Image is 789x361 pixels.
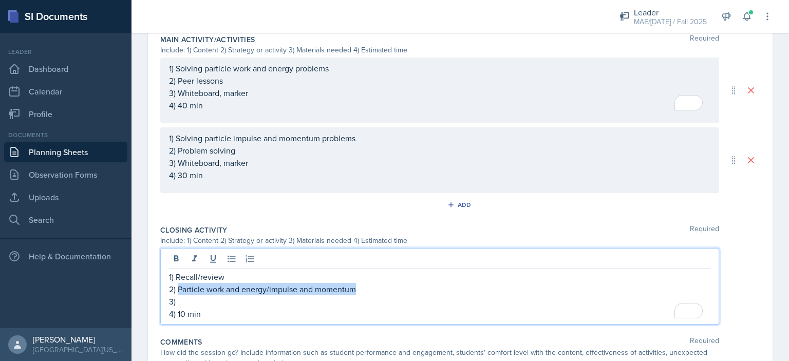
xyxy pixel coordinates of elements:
div: Include: 1) Content 2) Strategy or activity 3) Materials needed 4) Estimated time [160,235,719,246]
div: Help & Documentation [4,246,127,267]
a: Observation Forms [4,164,127,185]
p: 1) Solving particle work and energy problems [169,62,710,74]
p: 1) Recall/review [169,271,710,283]
p: 3) Whiteboard, marker [169,157,710,169]
div: Documents [4,130,127,140]
div: [GEOGRAPHIC_DATA][US_STATE] in [GEOGRAPHIC_DATA] [33,345,123,355]
a: Calendar [4,81,127,102]
div: MAE/[DATE] / Fall 2025 [634,16,707,27]
button: Add [444,197,477,213]
label: Main Activity/Activities [160,34,255,45]
p: 3) [169,295,710,308]
p: 4) 30 min [169,169,710,181]
a: Search [4,210,127,230]
p: 3) Whiteboard, marker [169,87,710,99]
a: Uploads [4,187,127,207]
p: 4) 10 min [169,308,710,320]
span: Required [690,225,719,235]
div: Include: 1) Content 2) Strategy or activity 3) Materials needed 4) Estimated time [160,45,719,55]
label: Comments [160,337,202,347]
div: Leader [634,6,707,18]
a: Planning Sheets [4,142,127,162]
label: Closing Activity [160,225,228,235]
div: To enrich screen reader interactions, please activate Accessibility in Grammarly extension settings [169,62,710,111]
div: [PERSON_NAME] [33,334,123,345]
span: Required [690,34,719,45]
a: Dashboard [4,59,127,79]
div: To enrich screen reader interactions, please activate Accessibility in Grammarly extension settings [169,271,710,320]
p: 1) Solving particle impulse and momentum problems [169,132,710,144]
p: 2) Peer lessons [169,74,710,87]
p: 2) Problem solving [169,144,710,157]
span: Required [690,337,719,347]
p: 2) Particle work and energy/impulse and momentum [169,283,710,295]
div: Leader [4,47,127,56]
a: Profile [4,104,127,124]
p: 4) 40 min [169,99,710,111]
div: Add [449,201,472,209]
